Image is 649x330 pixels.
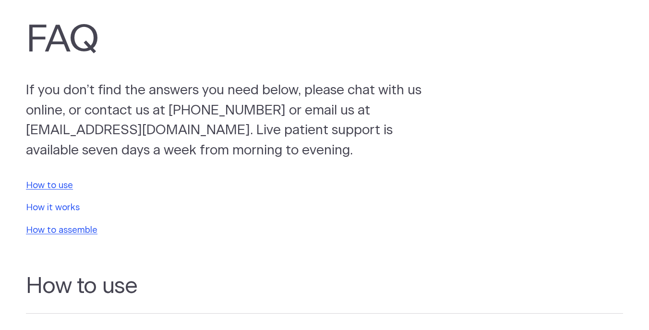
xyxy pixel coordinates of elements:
[26,18,425,63] h1: FAQ
[26,81,445,161] p: If you don’t find the answers you need below, please chat with us online, or contact us at [PHONE...
[26,181,73,190] a: How to use
[26,273,623,314] h2: How to use
[26,203,80,212] a: How it works
[26,226,97,235] a: How to assemble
